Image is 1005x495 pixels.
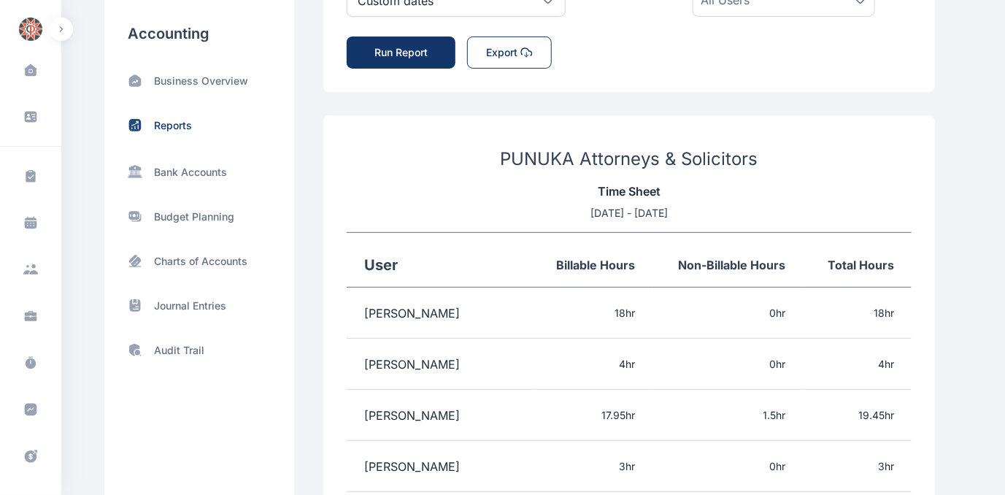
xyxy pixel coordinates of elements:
p: Bank Accounts [154,165,227,180]
p: Charts of Accounts [154,254,247,269]
a: Budget Planning [128,209,271,224]
td: 18 hr [804,288,912,339]
th: Non-Billable Hours [652,233,804,288]
img: moneys.97c8a2cc.svg [128,209,142,224]
p: Reports [154,118,192,133]
td: [PERSON_NAME] [347,339,532,390]
img: SideBarBankIcon.97256624.svg [128,164,142,179]
p: [DATE] - [DATE] [347,206,912,220]
a: Charts of Accounts [128,253,271,269]
a: Audit Trail [128,342,271,358]
button: Export [467,37,552,69]
a: Bank Accounts [128,162,271,180]
td: 3 hr [804,441,912,492]
img: status-up.570d3177.svg [128,118,142,133]
a: Journal Entries [128,298,271,313]
td: 0 hr [652,441,804,492]
th: Billable Hours [532,233,652,288]
img: home-trend-up.185bc2c3.svg [128,73,142,88]
td: 4 hr [532,339,652,390]
p: Time Sheet [347,183,912,200]
th: Total Hours [804,233,912,288]
button: Run Report [347,37,455,69]
h3: PUNUKA Attorneys & Solicitors [347,147,912,171]
p: Budget Planning [154,210,234,224]
img: card-pos.ab3033c8.svg [128,253,142,269]
a: Business Overview [128,73,271,88]
td: [PERSON_NAME] [347,288,532,339]
p: Audit Trail [154,343,204,358]
td: 3 hr [532,441,652,492]
td: 18 hr [532,288,652,339]
td: 19.45 hr [804,390,912,441]
p: Business Overview [154,74,248,88]
td: 1.5 hr [652,390,804,441]
img: shield-search.e37bf0af.svg [128,342,142,358]
a: Reports [128,118,271,133]
h3: Accounting [128,23,271,44]
td: 0 hr [652,339,804,390]
img: archive-book.469f2b76.svg [128,298,142,313]
p: Journal Entries [154,299,226,313]
td: [PERSON_NAME] [347,441,532,492]
td: [PERSON_NAME] [347,390,532,441]
td: 0 hr [652,288,804,339]
th: User [347,233,532,288]
td: 17.95 hr [532,390,652,441]
td: 4 hr [804,339,912,390]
